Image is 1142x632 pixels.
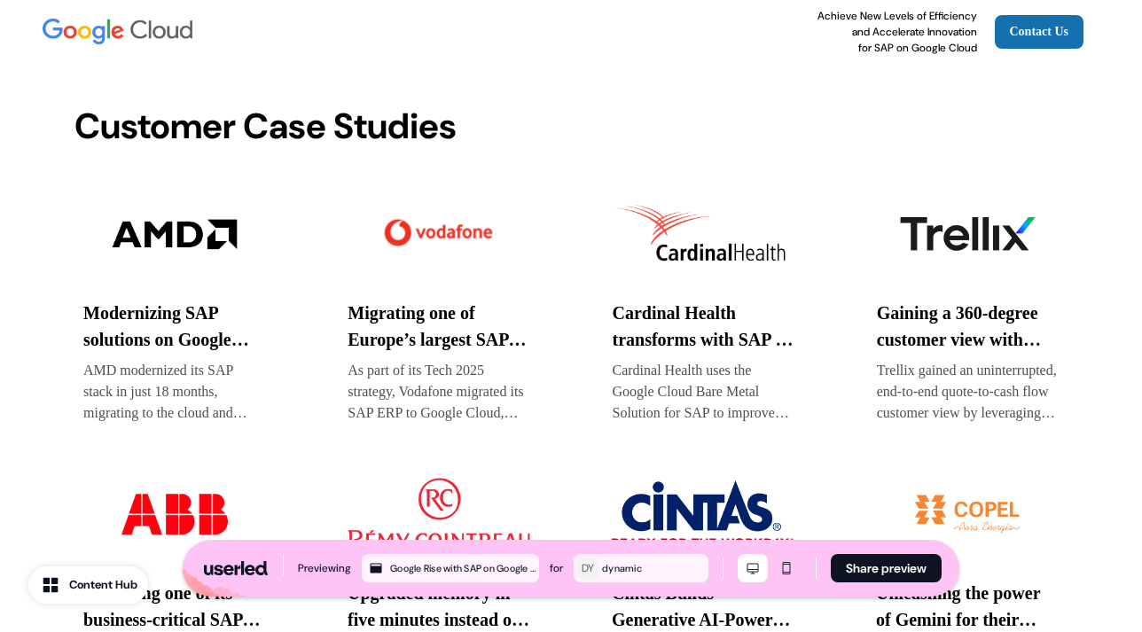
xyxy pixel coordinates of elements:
[348,300,529,353] p: Migrating one of Europe’s largest SAP ERP to Google Cloud
[817,8,977,56] p: Achieve New Levels of Efficiency and Accelerate Innovation for SAP on Google Cloud
[877,360,1059,424] p: Trellix gained an uninterrupted, end-to-end quote-to-cash flow customer view by leveraging SAP on...
[738,554,768,582] button: Desktop mode
[74,99,1068,152] p: Customer Case Studies
[390,560,536,576] div: Google Rise with SAP on Google Cloud
[995,15,1084,49] a: Contact Us
[28,566,148,604] button: Content Hub
[771,554,802,582] button: Mobile mode
[602,560,705,576] div: dynamic
[613,360,794,424] p: Cardinal Health uses the Google Cloud Bare Metal Solution for SAP to improve performance with min...
[83,360,265,424] p: AMD modernized its SAP stack in just 18 months, migrating to the cloud and delivering new functio...
[83,300,265,353] p: Modernizing SAP solutions on Google Cloud
[877,300,1059,353] p: Gaining a 360-degree customer view with BigQuery, SAP on Google Cloud
[298,559,351,577] div: Previewing
[69,576,137,594] div: Content Hub
[348,360,529,424] p: As part of its Tech 2025 strategy, Vodafone migrated its SAP ERP to Google Cloud, giving it the a...
[550,559,563,577] div: for
[613,300,794,353] p: Cardinal Health transforms with SAP on Google Cloud | Google Cloud Blog
[582,559,595,577] div: DY
[831,554,942,582] button: Share preview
